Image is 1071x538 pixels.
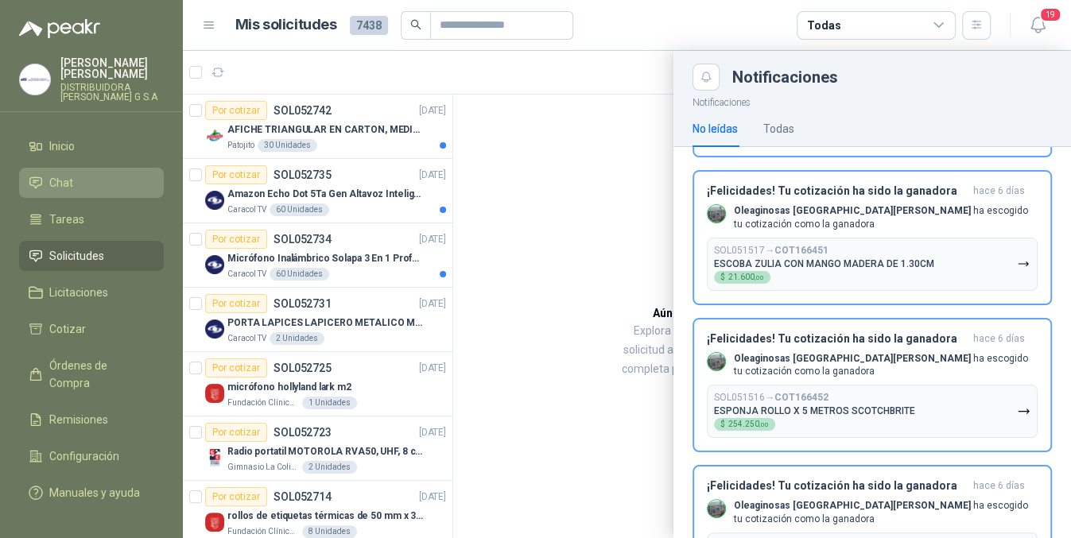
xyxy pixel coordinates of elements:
[708,353,725,370] img: Company Logo
[19,404,164,435] a: Remisiones
[973,184,1025,198] span: hace 6 días
[734,353,971,364] b: Oleaginosas [GEOGRAPHIC_DATA][PERSON_NAME]
[49,284,108,301] span: Licitaciones
[20,64,50,95] img: Company Logo
[19,19,100,38] img: Logo peakr
[734,499,1038,526] p: ha escogido tu cotización como la ganadora
[49,247,104,265] span: Solicitudes
[410,19,421,30] span: search
[807,17,840,34] div: Todas
[707,184,967,198] h3: ¡Felicidades! Tu cotización ha sido la ganadora
[708,500,725,517] img: Company Logo
[350,16,388,35] span: 7438
[49,447,119,465] span: Configuración
[707,332,967,346] h3: ¡Felicidades! Tu cotización ha sido la ganadora
[49,137,75,155] span: Inicio
[693,120,738,137] div: No leídas
[49,211,84,228] span: Tareas
[734,205,971,216] b: Oleaginosas [GEOGRAPHIC_DATA][PERSON_NAME]
[19,241,164,271] a: Solicitudes
[693,64,720,91] button: Close
[60,83,164,102] p: DISTRIBUIDORA [PERSON_NAME] G S.A
[734,204,1038,231] p: ha escogido tu cotización como la ganadora
[19,204,164,234] a: Tareas
[734,500,971,511] b: Oleaginosas [GEOGRAPHIC_DATA][PERSON_NAME]
[774,245,828,256] b: COT166451
[60,57,164,79] p: [PERSON_NAME] [PERSON_NAME]
[728,273,764,281] span: 21.600
[693,170,1052,305] button: ¡Felicidades! Tu cotización ha sido la ganadorahace 6 días Company LogoOleaginosas [GEOGRAPHIC_DA...
[728,420,769,428] span: 254.250
[49,357,149,392] span: Órdenes de Compra
[19,350,164,398] a: Órdenes de Compra
[1039,7,1061,22] span: 19
[1023,11,1052,40] button: 19
[693,318,1052,453] button: ¡Felicidades! Tu cotización ha sido la ganadorahace 6 días Company LogoOleaginosas [GEOGRAPHIC_DA...
[973,479,1025,493] span: hace 6 días
[49,411,108,428] span: Remisiones
[759,421,769,428] span: ,00
[49,484,140,501] span: Manuales y ayuda
[49,320,86,338] span: Cotizar
[732,69,1052,85] div: Notificaciones
[714,405,915,416] p: ESPONJA ROLLO X 5 METROS SCOTCHBRITE
[714,392,828,404] p: SOL051516 →
[763,120,794,137] div: Todas
[734,352,1038,379] p: ha escogido tu cotización como la ganadora
[714,271,770,284] div: $
[673,91,1071,110] p: Notificaciones
[714,418,775,431] div: $
[49,174,73,192] span: Chat
[19,478,164,508] a: Manuales y ayuda
[714,258,934,269] p: ESCOBA ZULIA CON MANGO MADERA DE 1.30CM
[235,14,337,37] h1: Mis solicitudes
[973,332,1025,346] span: hace 6 días
[755,274,764,281] span: ,00
[707,238,1038,291] button: SOL051517→COT166451ESCOBA ZULIA CON MANGO MADERA DE 1.30CM$21.600,00
[714,245,828,257] p: SOL051517 →
[19,314,164,344] a: Cotizar
[19,168,164,198] a: Chat
[19,131,164,161] a: Inicio
[774,392,828,403] b: COT166452
[19,441,164,471] a: Configuración
[707,385,1038,438] button: SOL051516→COT166452ESPONJA ROLLO X 5 METROS SCOTCHBRITE$254.250,00
[708,205,725,223] img: Company Logo
[707,479,967,493] h3: ¡Felicidades! Tu cotización ha sido la ganadora
[19,277,164,308] a: Licitaciones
